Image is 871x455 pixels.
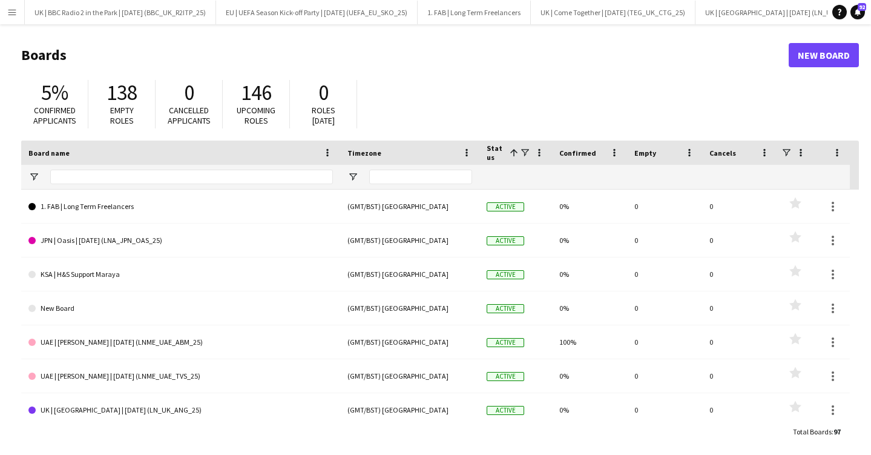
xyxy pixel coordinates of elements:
span: Empty [634,148,656,158]
span: 5% [41,79,68,106]
div: : [793,420,841,443]
div: 0 [702,190,777,223]
span: 0 [184,79,194,106]
div: 0 [627,359,702,393]
div: 0% [552,257,627,291]
div: 100% [552,325,627,359]
span: Confirmed [559,148,596,158]
span: Roles [DATE] [312,105,335,126]
span: Active [487,304,524,313]
div: 0% [552,190,627,223]
a: JPN | Oasis | [DATE] (LNA_JPN_OAS_25) [28,224,333,257]
span: Total Boards [793,427,832,436]
span: Cancelled applicants [168,105,211,126]
div: (GMT/BST) [GEOGRAPHIC_DATA] [340,359,479,393]
span: Active [487,202,524,211]
span: Upcoming roles [237,105,275,126]
div: 0% [552,393,627,427]
div: 0 [627,291,702,325]
div: (GMT/BST) [GEOGRAPHIC_DATA] [340,393,479,427]
div: 0 [702,393,777,427]
button: UK | BBC Radio 2 in the Park | [DATE] (BBC_UK_R2ITP_25) [25,1,216,24]
div: 0 [627,393,702,427]
span: Timezone [347,148,381,158]
div: 0 [702,291,777,325]
span: Active [487,338,524,347]
div: 0 [702,325,777,359]
span: Cancels [709,148,736,158]
button: Open Filter Menu [28,171,39,182]
span: Active [487,236,524,245]
a: New Board [789,43,859,67]
a: 1. FAB | Long Term Freelancers [28,190,333,224]
a: UAE | [PERSON_NAME] | [DATE] (LNME_UAE_ABM_25) [28,325,333,359]
span: Confirmed applicants [33,105,76,126]
input: Timezone Filter Input [369,170,472,184]
div: (GMT/BST) [GEOGRAPHIC_DATA] [340,190,479,223]
div: 0% [552,291,627,325]
button: EU | UEFA Season Kick-off Party | [DATE] (UEFA_EU_SKO_25) [216,1,418,24]
a: 92 [850,5,865,19]
a: UK | [GEOGRAPHIC_DATA] | [DATE] (LN_UK_ANG_25) [28,393,333,427]
div: 0% [552,224,627,257]
span: Active [487,372,524,381]
div: 0 [627,190,702,223]
div: 0 [627,325,702,359]
span: Active [487,406,524,415]
a: KSA | H&S Support Maraya [28,257,333,291]
button: UK | Come Together | [DATE] (TEG_UK_CTG_25) [531,1,695,24]
div: (GMT/BST) [GEOGRAPHIC_DATA] [340,257,479,291]
div: (GMT/BST) [GEOGRAPHIC_DATA] [340,224,479,257]
span: 138 [107,79,137,106]
h1: Boards [21,46,789,64]
div: 0 [627,257,702,291]
span: Status [487,144,505,162]
div: 0% [552,359,627,393]
a: UAE | [PERSON_NAME] | [DATE] (LNME_UAE_TVS_25) [28,359,333,393]
span: Empty roles [110,105,134,126]
div: 0 [627,224,702,257]
span: 97 [833,427,841,436]
div: 0 [702,257,777,291]
div: (GMT/BST) [GEOGRAPHIC_DATA] [340,325,479,359]
span: 0 [318,79,329,106]
button: 1. FAB | Long Term Freelancers [418,1,531,24]
span: 92 [858,3,866,11]
div: 0 [702,359,777,393]
div: 0 [702,224,777,257]
span: Active [487,270,524,279]
input: Board name Filter Input [50,170,333,184]
span: 146 [241,79,272,106]
button: Open Filter Menu [347,171,358,182]
div: (GMT/BST) [GEOGRAPHIC_DATA] [340,291,479,325]
span: Board name [28,148,70,158]
a: New Board [28,291,333,325]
